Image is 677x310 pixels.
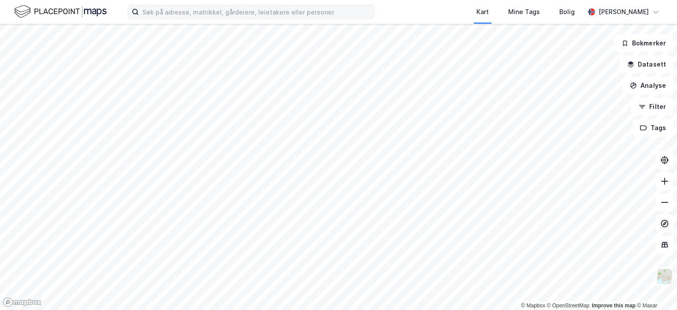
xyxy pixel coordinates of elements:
div: Bolig [559,7,575,17]
input: Søk på adresse, matrikkel, gårdeiere, leietakere eller personer [139,5,374,19]
div: Mine Tags [508,7,540,17]
iframe: Chat Widget [633,268,677,310]
img: logo.f888ab2527a4732fd821a326f86c7f29.svg [14,4,107,19]
button: Analyse [622,77,673,94]
a: Improve this map [592,303,636,309]
button: Datasett [620,56,673,73]
a: Mapbox [521,303,545,309]
div: Kart [476,7,489,17]
button: Bokmerker [614,34,673,52]
a: OpenStreetMap [547,303,590,309]
button: Tags [632,119,673,137]
button: Filter [631,98,673,116]
a: Mapbox homepage [3,297,41,307]
div: [PERSON_NAME] [599,7,649,17]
